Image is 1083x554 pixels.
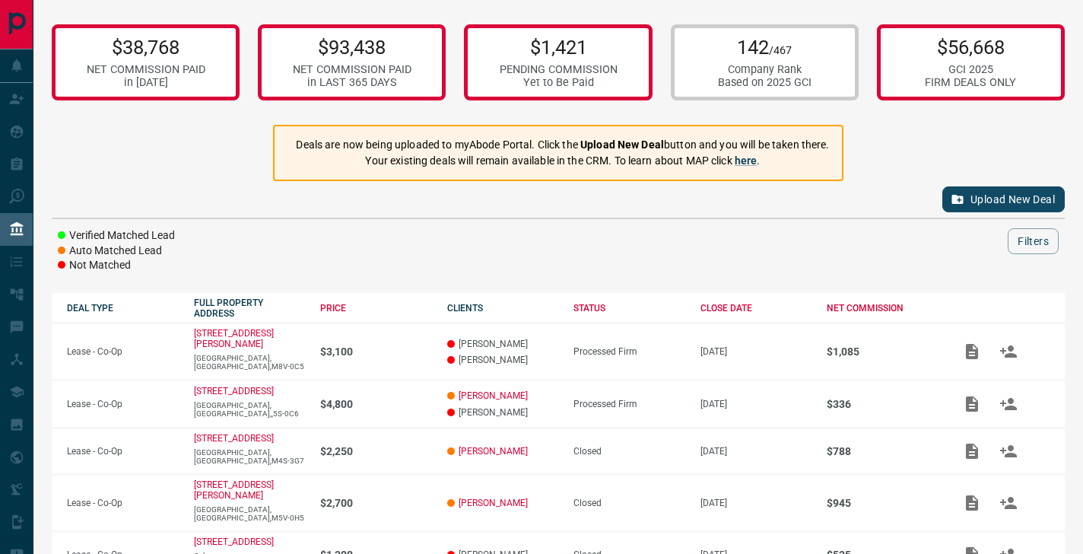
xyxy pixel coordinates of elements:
[194,505,306,522] p: [GEOGRAPHIC_DATA],[GEOGRAPHIC_DATA],M5V-0H5
[87,76,205,89] div: in [DATE]
[573,498,685,508] div: Closed
[718,36,811,59] p: 142
[459,390,528,401] a: [PERSON_NAME]
[827,445,938,457] p: $788
[67,303,179,314] div: DEAL TYPE
[954,445,990,456] span: Add / View Documents
[573,399,685,409] div: Processed Firm
[58,228,175,244] li: Verified Matched Lead
[296,153,829,169] p: Your existing deals will remain available in the CRM. To learn about MAP click .
[320,398,432,410] p: $4,800
[447,303,559,314] div: CLIENTS
[87,36,205,59] p: $38,768
[320,303,432,314] div: PRICE
[194,479,274,501] a: [STREET_ADDRESS][PERSON_NAME]
[990,345,1027,356] span: Match Clients
[447,339,559,349] p: [PERSON_NAME]
[700,498,812,508] p: [DATE]
[194,448,306,465] p: [GEOGRAPHIC_DATA],[GEOGRAPHIC_DATA],M4S-3G7
[87,63,205,76] div: NET COMMISSION PAID
[954,398,990,409] span: Add / View Documents
[500,63,618,76] div: PENDING COMMISSION
[194,298,306,319] div: FULL PROPERTY ADDRESS
[925,76,1016,89] div: FIRM DEALS ONLY
[293,63,411,76] div: NET COMMISSION PAID
[573,303,685,314] div: STATUS
[735,154,757,167] a: here
[700,446,812,457] p: [DATE]
[990,445,1027,456] span: Match Clients
[58,244,175,259] li: Auto Matched Lead
[990,497,1027,508] span: Match Clients
[67,498,179,508] p: Lease - Co-Op
[827,303,938,314] div: NET COMMISSION
[194,433,274,444] a: [STREET_ADDRESS]
[194,354,306,371] p: [GEOGRAPHIC_DATA],[GEOGRAPHIC_DATA],M8V-0C5
[67,399,179,409] p: Lease - Co-Op
[718,63,811,76] div: Company Rank
[954,497,990,508] span: Add / View Documents
[293,36,411,59] p: $93,438
[769,44,792,57] span: /467
[320,345,432,358] p: $3,100
[194,401,306,418] p: [GEOGRAPHIC_DATA],[GEOGRAPHIC_DATA],,5S-0C6
[700,303,812,314] div: CLOSE DATE
[925,36,1016,59] p: $56,668
[718,76,811,89] div: Based on 2025 GCI
[459,446,528,457] a: [PERSON_NAME]
[990,398,1027,409] span: Match Clients
[573,346,685,357] div: Processed Firm
[67,346,179,357] p: Lease - Co-Op
[1008,228,1059,254] button: Filters
[194,536,274,547] a: [STREET_ADDRESS]
[580,138,664,151] strong: Upload New Deal
[320,497,432,509] p: $2,700
[293,76,411,89] div: in LAST 365 DAYS
[58,258,175,273] li: Not Matched
[954,345,990,356] span: Add / View Documents
[320,445,432,457] p: $2,250
[925,63,1016,76] div: GCI 2025
[296,137,829,153] p: Deals are now being uploaded to myAbode Portal. Click the button and you will be taken there.
[459,498,528,508] a: [PERSON_NAME]
[827,497,938,509] p: $945
[194,386,274,396] a: [STREET_ADDRESS]
[827,345,938,358] p: $1,085
[573,446,685,457] div: Closed
[700,399,812,409] p: [DATE]
[942,186,1065,212] button: Upload New Deal
[827,398,938,410] p: $336
[447,407,559,418] p: [PERSON_NAME]
[700,346,812,357] p: [DATE]
[500,36,618,59] p: $1,421
[447,355,559,365] p: [PERSON_NAME]
[67,446,179,457] p: Lease - Co-Op
[500,76,618,89] div: Yet to Be Paid
[194,328,274,349] a: [STREET_ADDRESS][PERSON_NAME]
